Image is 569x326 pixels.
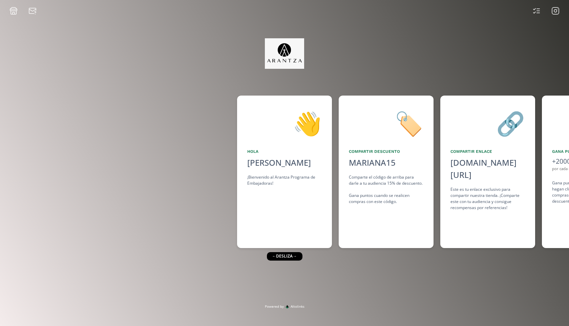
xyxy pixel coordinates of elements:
div: 👋 [247,106,322,140]
div: Comparte el código de arriba para darle a tu audiencia 15% de descuento. Gana puntos cuando se re... [349,174,423,205]
span: Powered by [265,304,284,309]
img: jpq5Bx5xx2a5 [265,38,304,69]
div: Este es tu enlace exclusivo para compartir nuestra tienda. ¡Comparte este con tu audiencia y cons... [450,186,525,211]
div: ← desliza → [267,252,302,260]
div: [DOMAIN_NAME][URL] [450,157,525,181]
img: favicon-32x32.png [286,305,289,308]
div: Compartir Descuento [349,148,423,155]
span: Altolinks [291,304,304,309]
div: [PERSON_NAME] [247,157,322,169]
div: ¡Bienvenido al Arantza Programa de Embajadoras! [247,174,322,186]
div: 🔗 [450,106,525,140]
div: MARIANA15 [349,157,396,169]
div: 🏷️ [349,106,423,140]
div: Hola [247,148,322,155]
div: Compartir Enlace [450,148,525,155]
